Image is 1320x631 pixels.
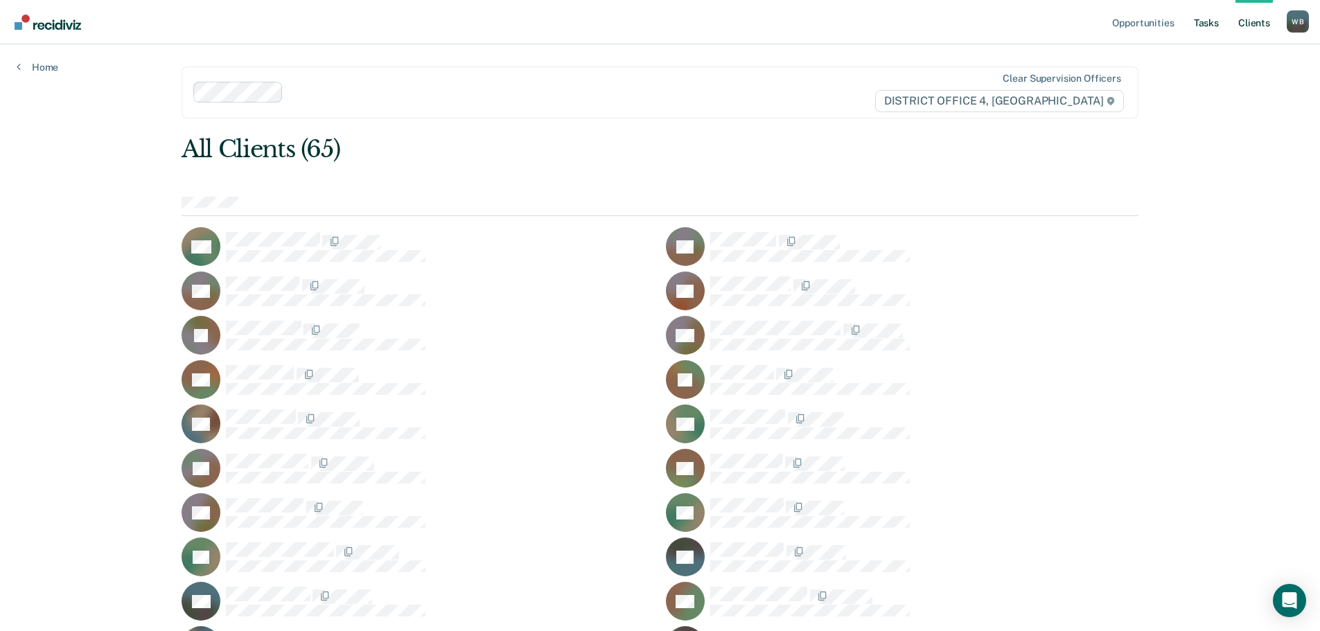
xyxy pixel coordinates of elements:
[182,135,947,163] div: All Clients (65)
[1003,73,1120,85] div: Clear supervision officers
[1287,10,1309,33] button: Profile dropdown button
[17,61,58,73] a: Home
[15,15,81,30] img: Recidiviz
[875,90,1124,112] span: DISTRICT OFFICE 4, [GEOGRAPHIC_DATA]
[1273,584,1306,617] div: Open Intercom Messenger
[1287,10,1309,33] div: W B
